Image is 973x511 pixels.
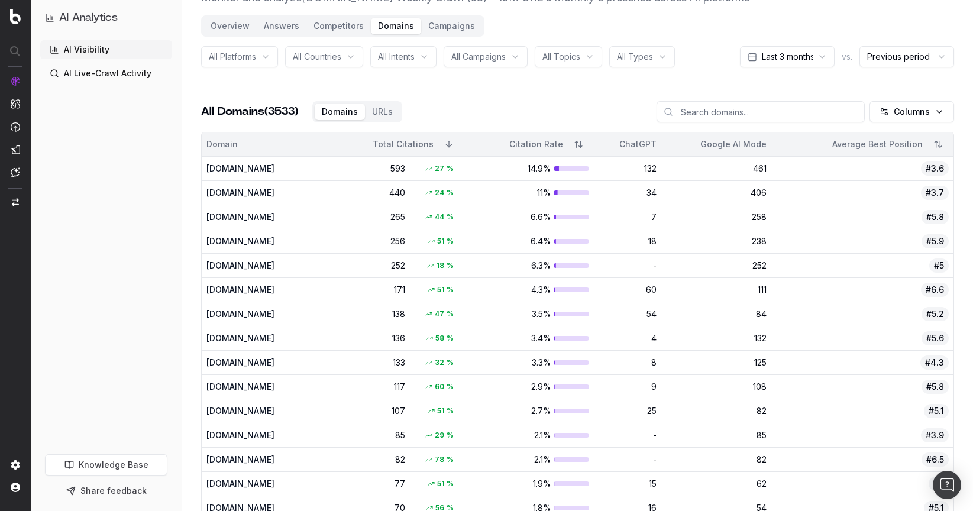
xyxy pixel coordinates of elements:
[922,380,949,394] span: #5.8
[447,334,454,343] span: %
[365,163,405,174] div: 593
[365,381,405,393] div: 117
[206,235,309,247] div: [DOMAIN_NAME]
[319,138,434,150] div: Total Citations
[11,122,20,132] img: Activation
[315,104,365,120] button: Domains
[447,309,454,319] span: %
[365,187,405,199] div: 440
[206,429,309,441] div: [DOMAIN_NAME]
[365,235,405,247] div: 256
[776,138,923,150] div: Average Best Position
[365,454,405,465] div: 82
[469,138,563,150] div: Citation Rate
[365,284,405,296] div: 171
[469,357,589,368] div: 3.3%
[666,381,766,393] div: 108
[599,405,657,417] div: 25
[257,18,306,34] button: Answers
[206,357,309,368] div: [DOMAIN_NAME]
[11,167,20,177] img: Assist
[59,9,118,26] h1: AI Analytics
[929,258,949,273] span: #5
[666,308,766,320] div: 84
[365,211,405,223] div: 265
[365,357,405,368] div: 133
[365,260,405,271] div: 252
[201,104,298,120] h2: All Domains (3533)
[420,332,460,344] div: 58
[922,452,949,467] span: #6.5
[365,308,405,320] div: 138
[922,331,949,345] span: #5.6
[599,163,657,174] div: 132
[422,478,460,490] div: 51
[419,357,460,368] div: 32
[666,260,766,271] div: 252
[419,429,460,441] div: 29
[203,18,257,34] button: Overview
[11,460,20,470] img: Setting
[666,357,766,368] div: 125
[469,163,589,174] div: 14.9%
[568,134,589,155] button: Sort
[365,104,400,120] button: URLs
[306,18,371,34] button: Competitors
[599,235,657,247] div: 18
[206,284,309,296] div: [DOMAIN_NAME]
[842,51,852,63] span: vs.
[40,40,172,59] a: AI Visibility
[921,186,949,200] span: #3.7
[599,454,657,465] div: -
[365,429,405,441] div: 85
[469,332,589,344] div: 3.4%
[921,283,949,297] span: #6.6
[920,355,949,370] span: #4.3
[469,478,589,490] div: 1.9%
[666,478,766,490] div: 62
[206,405,309,417] div: [DOMAIN_NAME]
[929,477,949,491] span: #6
[206,454,309,465] div: [DOMAIN_NAME]
[447,358,454,367] span: %
[206,308,309,320] div: [DOMAIN_NAME]
[599,138,657,150] div: ChatGPT
[40,64,172,83] a: AI Live-Crawl Activity
[599,332,657,344] div: 4
[45,454,167,476] a: Knowledge Base
[378,51,415,63] span: All Intents
[666,405,766,417] div: 82
[419,163,460,174] div: 27
[542,51,580,63] span: All Topics
[666,187,766,199] div: 406
[869,101,954,122] button: Columns
[447,455,454,464] span: %
[419,308,460,320] div: 47
[45,480,167,502] button: Share feedback
[599,357,657,368] div: 8
[666,332,766,344] div: 132
[12,198,19,206] img: Switch project
[447,261,454,270] span: %
[922,210,949,224] span: #5.8
[11,145,20,154] img: Studio
[666,284,766,296] div: 111
[447,479,454,489] span: %
[469,284,589,296] div: 4.3%
[11,76,20,86] img: Analytics
[11,483,20,492] img: My account
[666,454,766,465] div: 82
[469,381,589,393] div: 2.9%
[447,285,454,295] span: %
[206,163,309,174] div: [DOMAIN_NAME]
[421,18,482,34] button: Campaigns
[666,163,766,174] div: 461
[209,51,256,63] span: All Platforms
[599,284,657,296] div: 60
[371,18,421,34] button: Domains
[666,211,766,223] div: 258
[469,454,589,465] div: 2.1%
[206,260,309,271] div: [DOMAIN_NAME]
[422,405,460,417] div: 51
[419,187,460,199] div: 24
